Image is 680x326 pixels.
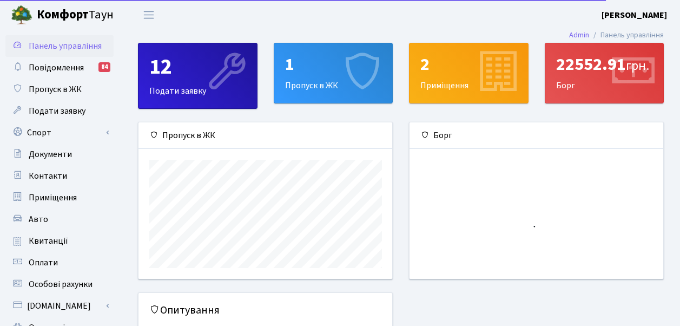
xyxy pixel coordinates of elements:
[5,208,114,230] a: Авто
[29,62,84,74] span: Повідомлення
[37,6,114,24] span: Таун
[29,105,85,117] span: Подати заявку
[285,54,382,75] div: 1
[29,83,82,95] span: Пропуск в ЖК
[553,24,680,47] nav: breadcrumb
[5,295,114,317] a: [DOMAIN_NAME]
[29,257,58,269] span: Оплати
[420,54,517,75] div: 2
[5,165,114,187] a: Контакти
[98,62,110,72] div: 84
[569,29,589,41] a: Admin
[274,43,393,103] div: Пропуск в ЖК
[5,122,114,144] a: Спорт
[556,54,653,75] div: 22552.91
[37,6,89,23] b: Комфорт
[410,122,663,149] div: Борг
[410,43,528,103] div: Приміщення
[589,29,664,41] li: Панель управління
[5,230,114,252] a: Квитанції
[138,43,258,109] a: 12Подати заявку
[138,122,392,149] div: Пропуск в ЖК
[5,252,114,273] a: Оплати
[5,273,114,295] a: Особові рахунки
[29,213,48,225] span: Авто
[149,54,246,80] div: 12
[29,170,67,182] span: Контакти
[409,43,529,103] a: 2Приміщення
[138,43,257,108] div: Подати заявку
[5,187,114,208] a: Приміщення
[274,43,393,103] a: 1Пропуск в ЖК
[5,79,114,100] a: Пропуск в ЖК
[29,192,77,204] span: Приміщення
[29,148,72,160] span: Документи
[602,9,667,21] b: [PERSON_NAME]
[29,235,68,247] span: Квитанції
[135,6,162,24] button: Переключити навігацію
[5,144,114,165] a: Документи
[29,40,102,52] span: Панель управління
[11,4,32,26] img: logo.png
[5,100,114,122] a: Подати заявку
[602,9,667,22] a: [PERSON_NAME]
[29,278,93,290] span: Особові рахунки
[545,43,664,103] div: Борг
[5,57,114,79] a: Повідомлення84
[5,35,114,57] a: Панель управління
[149,304,381,317] h5: Опитування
